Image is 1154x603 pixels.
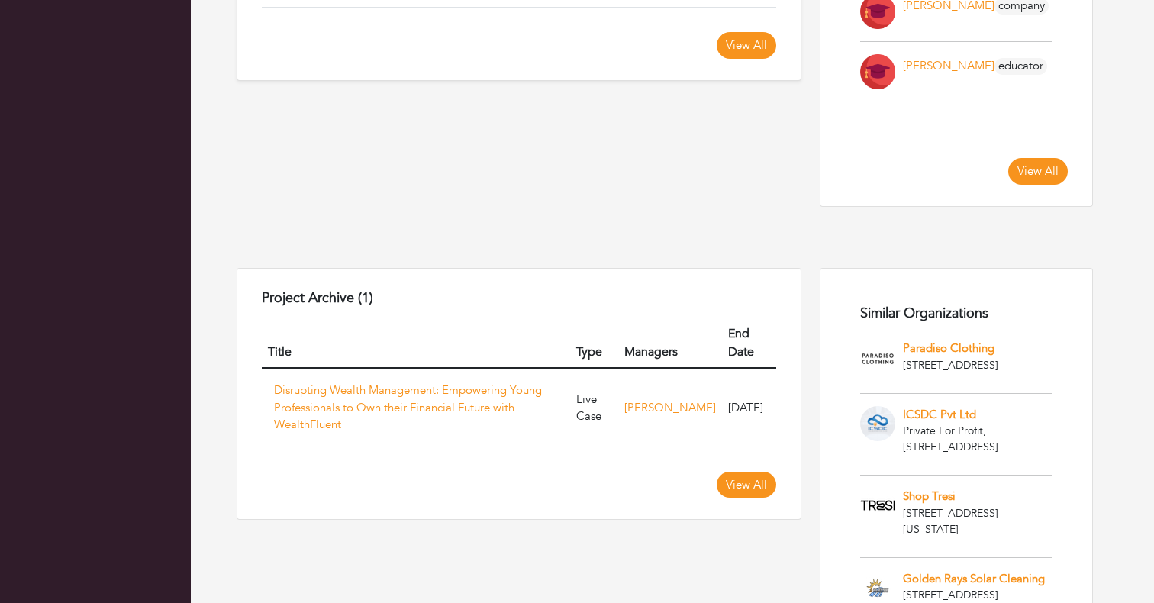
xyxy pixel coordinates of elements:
[262,290,776,307] h4: Project Archive (1)
[274,382,542,432] a: Disrupting Wealth Management: Empowering Young Professionals to Own their Financial Future with W...
[903,505,1052,537] p: [STREET_ADDRESS][US_STATE]
[570,368,618,447] td: Live Case
[903,423,1052,455] p: Private For Profit, [STREET_ADDRESS]
[903,340,994,356] a: Paradiso Clothing
[717,472,776,498] a: View All
[903,571,1045,586] a: Golden Rays Solar Cleaning
[860,54,895,89] img: Student-Icon-6b6867cbad302adf8029cb3ecf392088beec6a544309a027beb5b4b4576828a8.png
[262,318,570,368] th: Title
[903,357,998,373] p: [STREET_ADDRESS]
[1008,158,1068,185] a: View All
[860,305,1052,322] h4: Similar Organizations
[860,406,895,441] img: social%20media%20logo.png
[860,340,895,375] img: logo.png
[994,58,1047,75] span: educator
[618,318,722,368] th: Managers
[903,58,994,73] a: [PERSON_NAME]
[903,489,956,504] a: Shop Tresi
[717,32,776,59] a: View All
[624,400,716,415] a: [PERSON_NAME]
[570,318,618,368] th: Type
[722,318,776,368] th: End Date
[722,368,776,447] td: [DATE]
[903,407,976,422] a: ICSDC Pvt Ltd
[860,488,895,523] img: New%20Project%20(69).jpg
